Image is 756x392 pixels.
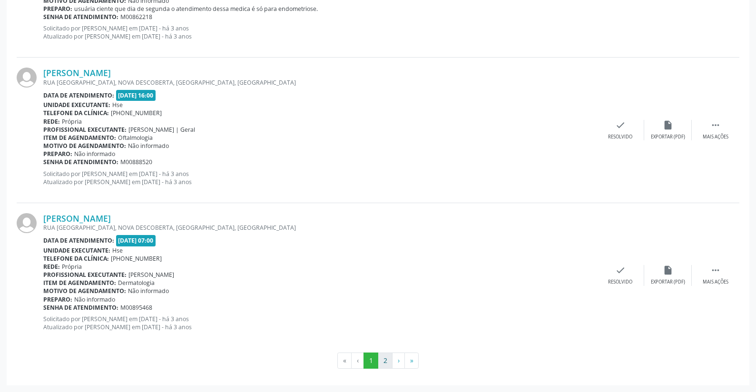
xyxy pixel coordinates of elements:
[43,263,60,271] b: Rede:
[43,78,597,87] div: RUA [GEOGRAPHIC_DATA], NOVA DESCOBERTA, [GEOGRAPHIC_DATA], [GEOGRAPHIC_DATA]
[703,134,728,140] div: Mais ações
[17,68,37,88] img: img
[111,255,162,263] span: [PHONE_NUMBER]
[608,134,632,140] div: Resolvido
[710,120,721,130] i: 
[120,158,152,166] span: M00888520
[651,134,685,140] div: Exportar (PDF)
[363,353,378,369] button: Go to page 1
[615,265,626,275] i: check
[120,13,152,21] span: M00862218
[703,279,728,285] div: Mais ações
[118,279,155,287] span: Dermatologia
[608,279,632,285] div: Resolvido
[43,150,72,158] b: Preparo:
[43,279,116,287] b: Item de agendamento:
[43,287,126,295] b: Motivo de agendamento:
[43,255,109,263] b: Telefone da clínica:
[43,213,111,224] a: [PERSON_NAME]
[128,287,169,295] span: Não informado
[663,120,673,130] i: insert_drive_file
[43,68,111,78] a: [PERSON_NAME]
[128,142,169,150] span: Não informado
[43,142,126,150] b: Motivo de agendamento:
[111,109,162,117] span: [PHONE_NUMBER]
[118,134,153,142] span: Oftalmologia
[120,304,152,312] span: M00895468
[392,353,405,369] button: Go to next page
[43,13,118,21] b: Senha de atendimento:
[43,224,597,232] div: RUA [GEOGRAPHIC_DATA], NOVA DESCOBERTA, [GEOGRAPHIC_DATA], [GEOGRAPHIC_DATA]
[74,295,115,304] span: Não informado
[378,353,393,369] button: Go to page 2
[43,91,114,99] b: Data de atendimento:
[43,315,597,331] p: Solicitado por [PERSON_NAME] em [DATE] - há 3 anos Atualizado por [PERSON_NAME] em [DATE] - há 3 ...
[43,271,127,279] b: Profissional executante:
[17,213,37,233] img: img
[43,24,597,40] p: Solicitado por [PERSON_NAME] em [DATE] - há 3 anos Atualizado por [PERSON_NAME] em [DATE] - há 3 ...
[74,5,318,13] span: usuária ciente que dia de segunda o atendimento dessa medica é só para endometriose.
[43,295,72,304] b: Preparo:
[43,134,116,142] b: Item de agendamento:
[74,150,115,158] span: Não informado
[43,126,127,134] b: Profissional executante:
[43,246,110,255] b: Unidade executante:
[43,109,109,117] b: Telefone da clínica:
[43,158,118,166] b: Senha de atendimento:
[615,120,626,130] i: check
[62,263,82,271] span: Própria
[112,101,123,109] span: Hse
[43,101,110,109] b: Unidade executante:
[43,118,60,126] b: Rede:
[663,265,673,275] i: insert_drive_file
[43,236,114,245] b: Data de atendimento:
[112,246,123,255] span: Hse
[404,353,419,369] button: Go to last page
[43,5,72,13] b: Preparo:
[128,271,174,279] span: [PERSON_NAME]
[17,353,739,369] ul: Pagination
[128,126,195,134] span: [PERSON_NAME] | Geral
[62,118,82,126] span: Própria
[43,170,597,186] p: Solicitado por [PERSON_NAME] em [DATE] - há 3 anos Atualizado por [PERSON_NAME] em [DATE] - há 3 ...
[116,235,156,246] span: [DATE] 07:00
[710,265,721,275] i: 
[116,90,156,101] span: [DATE] 16:00
[651,279,685,285] div: Exportar (PDF)
[43,304,118,312] b: Senha de atendimento:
